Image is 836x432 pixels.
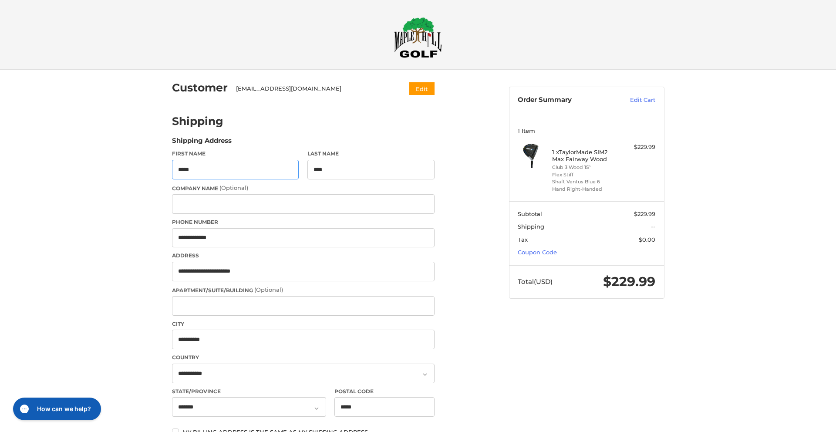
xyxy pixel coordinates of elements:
[518,127,655,134] h3: 1 Item
[651,223,655,230] span: --
[552,148,619,163] h4: 1 x TaylorMade SIM2 Max Fairway Wood
[639,236,655,243] span: $0.00
[518,223,544,230] span: Shipping
[394,17,442,58] img: Maple Hill Golf
[236,84,392,93] div: [EMAIL_ADDRESS][DOMAIN_NAME]
[172,252,435,260] label: Address
[172,115,223,128] h2: Shipping
[219,184,248,191] small: (Optional)
[552,164,619,171] li: Club 3 Wood 15°
[634,210,655,217] span: $229.99
[334,388,435,395] label: Postal Code
[611,96,655,105] a: Edit Cart
[172,218,435,226] label: Phone Number
[518,210,542,217] span: Subtotal
[172,136,232,150] legend: Shipping Address
[307,150,435,158] label: Last Name
[518,249,557,256] a: Coupon Code
[409,82,435,95] button: Edit
[518,96,611,105] h3: Order Summary
[552,186,619,193] li: Hand Right-Handed
[552,171,619,179] li: Flex Stiff
[518,236,528,243] span: Tax
[518,277,553,286] span: Total (USD)
[9,395,104,423] iframe: Gorgias live chat messenger
[172,388,326,395] label: State/Province
[172,320,435,328] label: City
[621,143,655,152] div: $229.99
[172,184,435,192] label: Company Name
[172,81,228,94] h2: Customer
[764,408,836,432] iframe: Google Customer Reviews
[172,286,435,294] label: Apartment/Suite/Building
[254,286,283,293] small: (Optional)
[552,178,619,186] li: Shaft Ventus Blue 6
[172,354,435,361] label: Country
[603,273,655,290] span: $229.99
[172,150,299,158] label: First Name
